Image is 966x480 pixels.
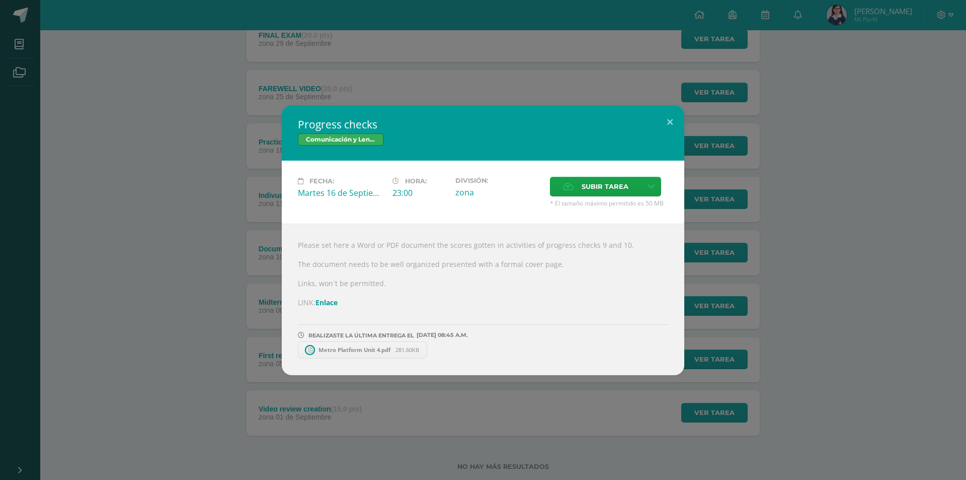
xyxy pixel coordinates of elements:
[298,187,384,198] div: Martes 16 de Septiembre
[298,341,427,359] a: Metro Platform Unit 4.pdf 281.60KB
[392,187,447,198] div: 23:00
[308,332,414,339] span: REALIZASTE LA ÚLTIMA ENTREGA EL
[313,346,395,354] span: Metro Platform Unit 4.pdf
[405,177,427,185] span: Hora:
[455,177,542,184] label: División:
[282,224,684,375] div: Please set here a Word or PDF document the scores gotten in activities of progress checks 9 and 1...
[315,298,338,307] a: Enlace
[395,346,419,354] span: 281.60KB
[455,187,542,198] div: zona
[298,133,383,146] span: Comunicación y Lenguaje L3 (Inglés) 5
[298,117,668,131] h2: Progress checks
[582,177,628,196] span: Subir tarea
[309,177,334,185] span: Fecha:
[550,199,668,208] span: * El tamaño máximo permitido es 50 MB
[656,105,684,140] button: Close (Esc)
